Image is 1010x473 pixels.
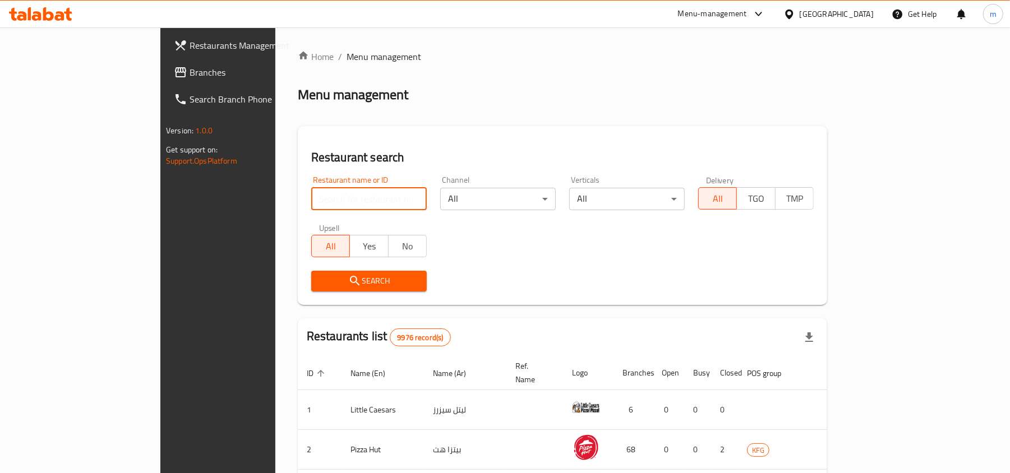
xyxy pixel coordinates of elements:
a: Search Branch Phone [165,86,329,113]
td: ليتل سيزرز [424,390,506,430]
span: KFG [748,444,769,457]
th: Branches [614,356,653,390]
input: Search for restaurant name or ID.. [311,188,427,210]
td: Pizza Hut [342,430,424,470]
th: Open [653,356,684,390]
a: Restaurants Management [165,32,329,59]
td: بيتزا هت [424,430,506,470]
th: Busy [684,356,711,390]
div: All [440,188,556,210]
label: Delivery [706,176,734,184]
span: TGO [741,191,771,207]
span: m [990,8,997,20]
button: Search [311,271,427,291]
span: TMP [780,191,809,207]
span: Menu management [347,50,421,63]
span: Name (Ar) [433,367,481,380]
div: Total records count [390,328,450,346]
td: 0 [711,390,738,430]
h2: Restaurants list [307,328,451,346]
span: Version: [166,123,193,138]
span: Yes [354,238,384,254]
button: No [388,235,427,257]
td: Little Caesars [342,390,424,430]
span: Branches [190,66,320,79]
button: TMP [775,187,814,210]
span: No [393,238,422,254]
td: 6 [614,390,653,430]
td: 2 [711,430,738,470]
div: All [569,188,685,210]
span: ID [307,367,328,380]
a: Support.OpsPlatform [166,154,237,168]
span: POS group [747,367,796,380]
span: 1.0.0 [195,123,213,138]
button: All [311,235,350,257]
th: Logo [563,356,614,390]
img: Little Caesars [572,393,600,421]
span: All [316,238,345,254]
span: Ref. Name [515,359,550,386]
button: Yes [349,235,388,257]
td: 68 [614,430,653,470]
span: All [703,191,732,207]
button: TGO [736,187,775,210]
span: Search [320,274,418,288]
td: 0 [653,390,684,430]
label: Upsell [319,224,340,231]
td: 0 [684,430,711,470]
td: 0 [684,390,711,430]
span: Search Branch Phone [190,92,320,106]
div: [GEOGRAPHIC_DATA] [800,8,874,20]
nav: breadcrumb [298,50,827,63]
div: Menu-management [678,7,747,21]
a: Branches [165,59,329,86]
td: 0 [653,430,684,470]
div: Export file [796,324,823,351]
th: Closed [711,356,738,390]
span: 9976 record(s) [390,332,450,343]
span: Get support on: [166,142,218,157]
li: / [338,50,342,63]
h2: Menu management [298,86,408,104]
h2: Restaurant search [311,149,814,166]
span: Name (En) [350,367,400,380]
img: Pizza Hut [572,433,600,461]
button: All [698,187,737,210]
span: Restaurants Management [190,39,320,52]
